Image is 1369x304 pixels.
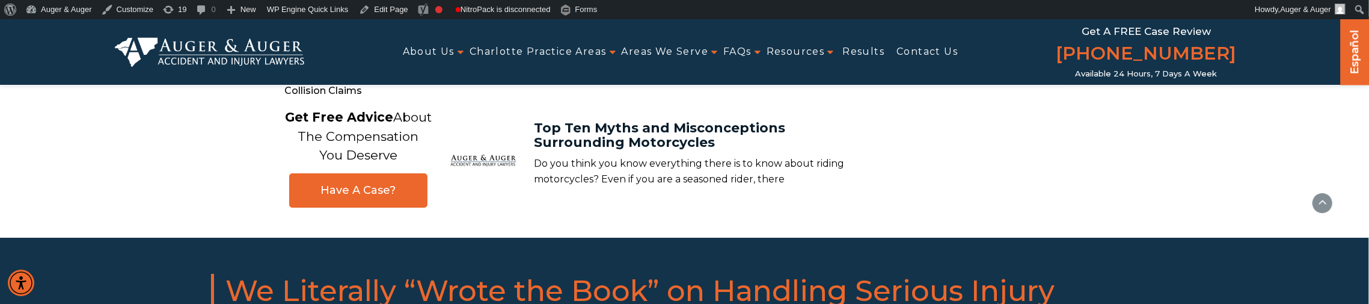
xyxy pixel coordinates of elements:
[534,120,786,150] a: Top Ten Myths and Misconceptions Surrounding Motorcycles
[115,37,305,66] img: Auger & Auger Accident and Injury Lawyers Logo
[1082,25,1211,37] span: Get a FREE Case Review
[285,110,393,125] strong: Get Free Advice
[622,39,709,66] a: Areas We Serve
[1280,5,1331,14] span: Auger & Auger
[289,173,427,208] a: Have A Case?
[403,39,455,66] span: About Us
[1056,40,1237,69] a: [PHONE_NUMBER]
[285,108,432,165] p: About The Compensation You Deserve
[441,121,525,205] img: Top Ten Myths and Misconceptions Surrounding Motorcycles
[1076,69,1217,79] span: Available 24 Hours, 7 Days a Week
[302,184,415,197] span: Have A Case?
[842,39,884,66] a: Results
[534,156,845,187] p: Do you think you know everything there is to know about riding motorcycles? Even if you are a sea...
[435,6,443,13] div: Focus keyphrase not set
[470,39,607,66] a: Charlotte Practice Areas
[1346,19,1365,82] a: Español
[896,39,958,66] a: Contact Us
[1312,193,1333,214] button: scroll to up
[8,270,34,296] div: Accessibility Menu
[723,39,752,66] a: FAQs
[767,39,825,66] span: Resources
